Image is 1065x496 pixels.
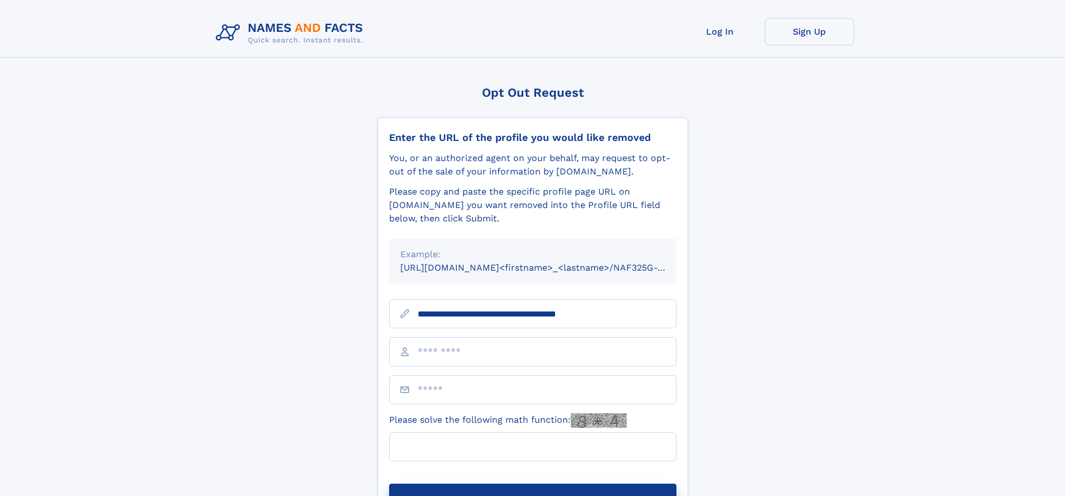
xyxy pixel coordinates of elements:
a: Log In [675,18,765,45]
a: Sign Up [765,18,854,45]
div: Enter the URL of the profile you would like removed [389,131,676,144]
img: Logo Names and Facts [211,18,372,48]
div: Please copy and paste the specific profile page URL on [DOMAIN_NAME] you want removed into the Pr... [389,185,676,225]
label: Please solve the following math function: [389,413,627,428]
div: Example: [400,248,665,261]
div: You, or an authorized agent on your behalf, may request to opt-out of the sale of your informatio... [389,152,676,178]
div: Opt Out Request [377,86,688,100]
small: [URL][DOMAIN_NAME]<firstname>_<lastname>/NAF325G-xxxxxxxx [400,262,698,273]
